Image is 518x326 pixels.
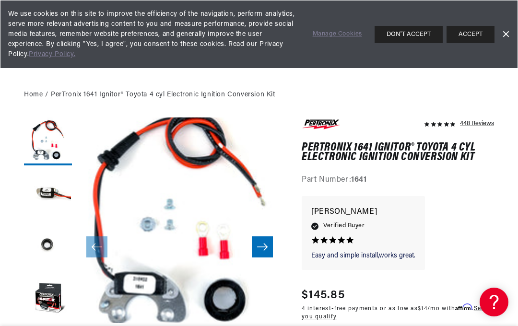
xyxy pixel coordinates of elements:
a: Home [24,90,43,100]
button: Load image 4 in gallery view [24,276,72,324]
a: Privacy Policy. [29,51,75,58]
div: Part Number: [302,174,494,186]
p: 4 interest-free payments or as low as /mo with . [302,304,494,321]
span: $14 [418,306,427,312]
strong: 1641 [351,176,366,184]
button: ACCEPT [447,26,494,43]
span: $145.85 [302,287,345,304]
span: Affirm [455,303,472,311]
button: Slide left [86,236,107,257]
button: Load image 3 in gallery view [24,223,72,271]
a: Dismiss Banner [498,27,513,42]
button: Load image 2 in gallery view [24,170,72,218]
span: We use cookies on this site to improve the efficiency of the navigation, perform analytics, serve... [8,9,299,59]
p: Easy and simple install,works great. [311,251,415,261]
nav: breadcrumbs [24,90,494,100]
a: Manage Cookies [313,29,362,39]
span: Verified Buyer [323,221,365,231]
div: 448 Reviews [460,117,494,129]
button: DON'T ACCEPT [375,26,443,43]
h1: PerTronix 1641 Ignitor® Toyota 4 cyl Electronic Ignition Conversion Kit [302,143,494,163]
p: [PERSON_NAME] [311,206,415,219]
button: Slide right [252,236,273,257]
a: PerTronix 1641 Ignitor® Toyota 4 cyl Electronic Ignition Conversion Kit [51,90,275,100]
button: Load image 1 in gallery view [24,117,72,165]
